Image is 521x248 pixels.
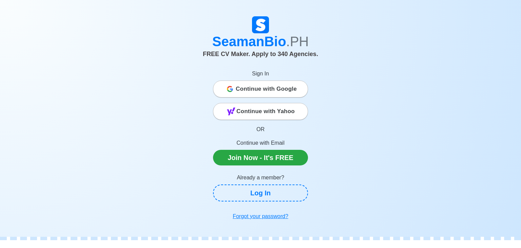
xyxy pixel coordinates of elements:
[72,33,449,50] h1: SeamanBio
[233,213,288,219] u: Forgot your password?
[213,150,308,165] a: Join Now - It's FREE
[213,139,308,147] p: Continue with Email
[213,174,308,182] p: Already a member?
[213,210,308,223] a: Forgot your password?
[213,70,308,78] p: Sign In
[236,105,295,118] span: Continue with Yahoo
[286,34,309,49] span: .PH
[213,125,308,134] p: OR
[203,51,318,57] span: FREE CV Maker. Apply to 340 Agencies.
[213,81,308,98] button: Continue with Google
[213,184,308,201] a: Log In
[236,82,297,96] span: Continue with Google
[213,103,308,120] button: Continue with Yahoo
[252,16,269,33] img: Logo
